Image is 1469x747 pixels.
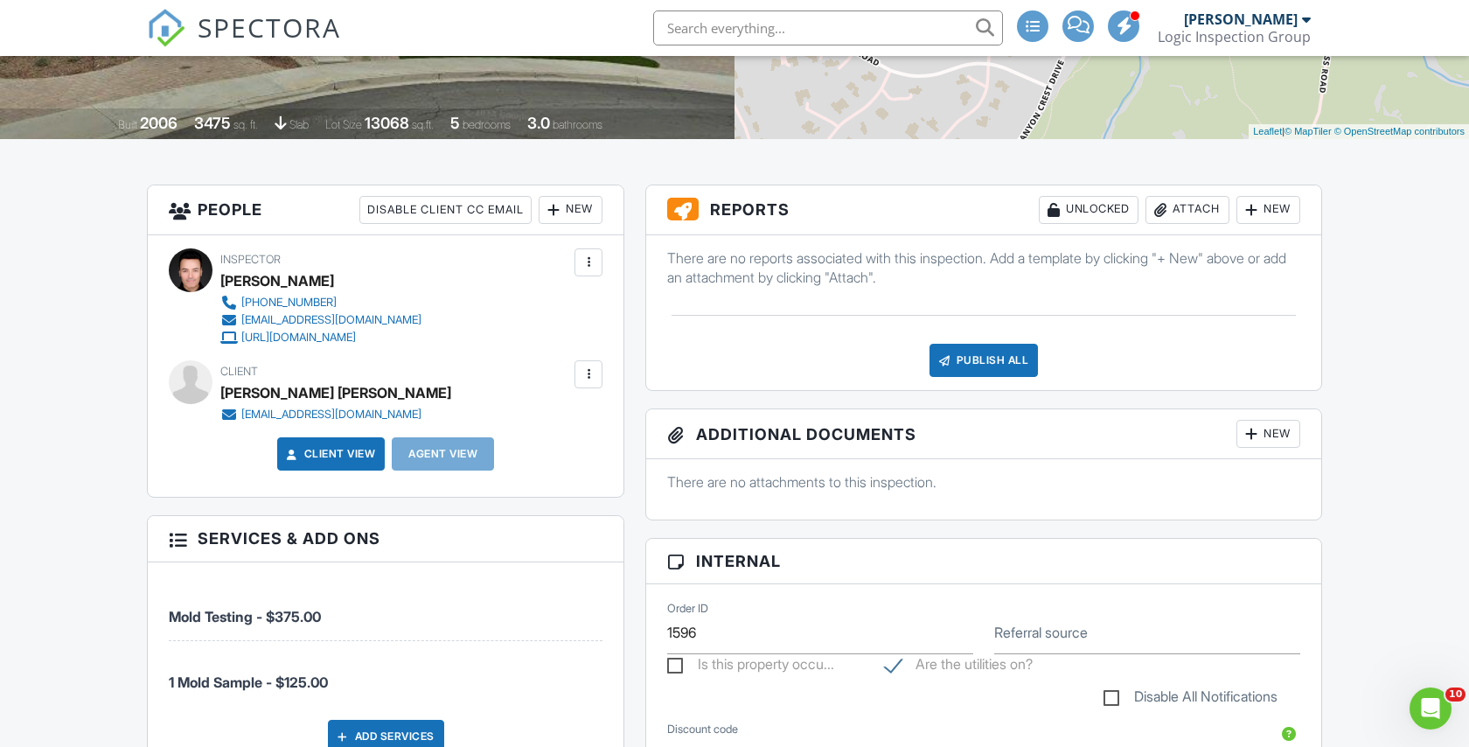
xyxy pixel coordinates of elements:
span: SPECTORA [198,9,341,45]
div: New [1236,196,1300,224]
div: 13068 [365,114,409,132]
span: Lot Size [325,118,362,131]
span: Built [118,118,137,131]
div: Disable Client CC Email [359,196,532,224]
img: The Best Home Inspection Software - Spectora [147,9,185,47]
div: 3475 [194,114,231,132]
div: [PHONE_NUMBER] [241,296,337,310]
li: Service: 1 Mold Sample [169,641,602,706]
span: Mold Testing - $375.00 [169,608,321,625]
iframe: Intercom live chat [1410,688,1452,730]
span: Client [220,365,258,378]
div: Unlocked [1039,196,1138,224]
a: [EMAIL_ADDRESS][DOMAIN_NAME] [220,311,421,329]
a: © OpenStreetMap contributors [1334,126,1465,136]
div: [EMAIL_ADDRESS][DOMAIN_NAME] [241,408,421,422]
label: Referral source [994,623,1088,642]
span: Inspector [220,253,281,266]
div: [PERSON_NAME] [PERSON_NAME] [220,380,451,406]
a: [URL][DOMAIN_NAME] [220,329,421,346]
div: [URL][DOMAIN_NAME] [241,331,356,345]
h3: People [148,185,623,235]
div: [EMAIL_ADDRESS][DOMAIN_NAME] [241,313,421,327]
h3: Reports [646,185,1321,235]
div: 3.0 [527,114,550,132]
a: Leaflet [1253,126,1282,136]
a: Client View [283,445,376,463]
span: 1 Mold Sample - $125.00 [169,674,328,691]
div: 2006 [140,114,178,132]
h3: Additional Documents [646,409,1321,459]
span: sq. ft. [233,118,258,131]
div: Logic Inspection Group [1158,28,1311,45]
span: 10 [1445,688,1466,702]
a: SPECTORA [147,24,341,60]
div: New [1236,420,1300,448]
span: bedrooms [463,118,511,131]
div: Publish All [929,344,1039,377]
span: sq.ft. [412,118,434,131]
p: There are no attachments to this inspection. [667,472,1300,492]
div: [PERSON_NAME] [220,268,334,294]
a: [EMAIL_ADDRESS][DOMAIN_NAME] [220,406,437,423]
h3: Internal [646,539,1321,584]
a: © MapTiler [1285,126,1332,136]
div: [PERSON_NAME] [1184,10,1298,28]
li: Service: Mold Testing [169,576,602,641]
a: [PHONE_NUMBER] [220,294,421,311]
label: Is this property occupied? [667,656,834,678]
div: 5 [450,114,460,132]
span: bathrooms [553,118,602,131]
label: Disable All Notifications [1103,688,1278,710]
label: Are the utilities on? [885,656,1033,678]
input: Search everything... [653,10,1003,45]
p: There are no reports associated with this inspection. Add a template by clicking "+ New" above or... [667,248,1300,288]
div: | [1249,124,1469,139]
span: slab [289,118,309,131]
div: Attach [1145,196,1229,224]
div: New [539,196,602,224]
h3: Services & Add ons [148,516,623,562]
label: Order ID [667,601,708,617]
label: Discount code [667,722,738,737]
